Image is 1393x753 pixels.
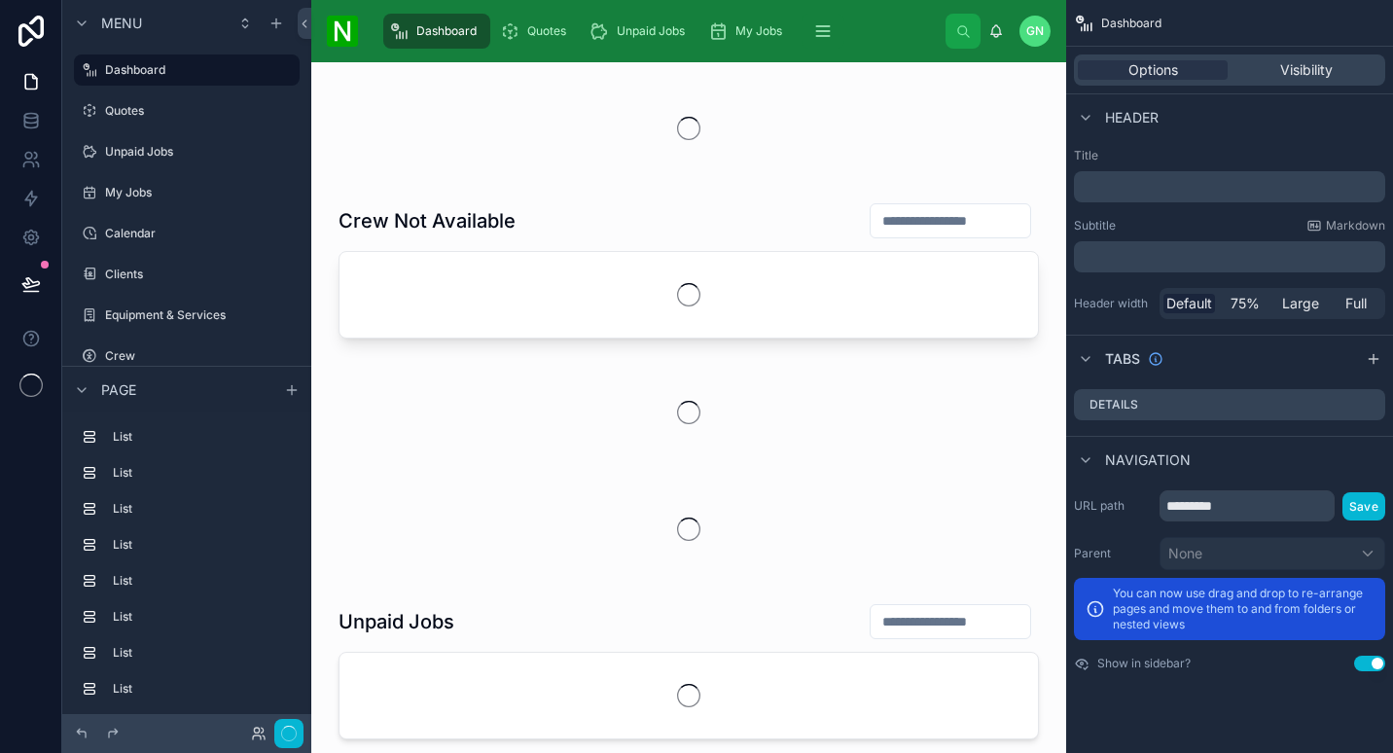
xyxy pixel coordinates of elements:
[1166,294,1212,313] span: Default
[74,341,300,372] a: Crew
[74,259,300,290] a: Clients
[1101,16,1161,31] span: Dashboard
[735,23,782,39] span: My Jobs
[1074,296,1152,311] label: Header width
[113,537,292,553] label: List
[1345,294,1367,313] span: Full
[416,23,477,39] span: Dashboard
[1026,23,1044,39] span: GN
[1105,349,1140,369] span: Tabs
[113,429,292,445] label: List
[1280,60,1333,80] span: Visibility
[105,185,296,200] label: My Jobs
[1074,546,1152,561] label: Parent
[1074,498,1152,514] label: URL path
[1105,108,1159,127] span: Header
[1160,537,1385,570] button: None
[383,14,490,49] a: Dashboard
[1168,544,1202,563] span: None
[74,300,300,331] a: Equipment & Services
[101,380,136,400] span: Page
[74,136,300,167] a: Unpaid Jobs
[494,14,580,49] a: Quotes
[1089,397,1138,412] label: Details
[1306,218,1385,233] a: Markdown
[113,501,292,517] label: List
[702,14,796,49] a: My Jobs
[113,573,292,589] label: List
[105,62,288,78] label: Dashboard
[74,95,300,126] a: Quotes
[1128,60,1178,80] span: Options
[1113,586,1374,632] p: You can now use drag and drop to re-arrange pages and move them to and from folders or nested views
[105,348,296,364] label: Crew
[1342,492,1385,520] button: Save
[527,23,566,39] span: Quotes
[101,14,142,33] span: Menu
[584,14,698,49] a: Unpaid Jobs
[113,465,292,481] label: List
[113,645,292,661] label: List
[113,681,292,697] label: List
[105,103,296,119] label: Quotes
[1097,656,1191,671] label: Show in sidebar?
[74,218,300,249] a: Calendar
[617,23,685,39] span: Unpaid Jobs
[1074,171,1385,202] div: scrollable content
[113,609,292,625] label: List
[1074,241,1385,272] div: scrollable content
[1282,294,1319,313] span: Large
[105,226,296,241] label: Calendar
[1231,294,1260,313] span: 75%
[105,267,296,282] label: Clients
[374,10,946,53] div: scrollable content
[74,177,300,208] a: My Jobs
[1326,218,1385,233] span: Markdown
[327,16,358,47] img: App logo
[62,412,311,714] div: scrollable content
[105,144,296,160] label: Unpaid Jobs
[74,54,300,86] a: Dashboard
[1105,450,1191,470] span: Navigation
[1074,218,1116,233] label: Subtitle
[1074,148,1385,163] label: Title
[105,307,296,323] label: Equipment & Services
